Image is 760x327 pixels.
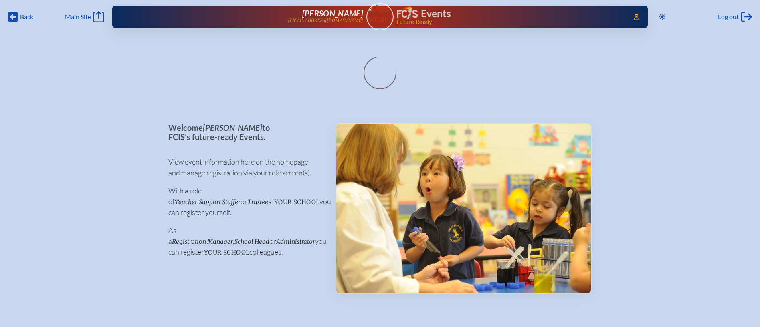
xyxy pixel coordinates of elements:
[168,185,323,218] p: With a role of , or at you can register yourself.
[274,198,319,206] span: your school
[204,249,249,256] span: your school
[336,124,591,293] img: Events
[65,11,104,22] a: Main Site
[168,156,323,178] p: View event information here on the homepage and manage registration via your role screen(s).
[172,238,233,245] span: Registration Manager
[396,19,622,25] span: Future Ready
[363,3,397,24] img: User Avatar
[199,198,241,206] span: Support Staffer
[397,6,622,25] div: FCIS Events — Future ready
[247,198,268,206] span: Trustee
[203,123,262,132] span: [PERSON_NAME]
[168,225,323,257] p: As a , or you can register colleagues.
[138,9,363,25] a: [PERSON_NAME][EMAIL_ADDRESS][DOMAIN_NAME]
[168,123,323,141] p: Welcome to FCIS’s future-ready Events.
[234,238,269,245] span: School Head
[718,13,739,21] span: Log out
[288,18,363,23] p: [EMAIL_ADDRESS][DOMAIN_NAME]
[65,13,91,21] span: Main Site
[20,13,33,21] span: Back
[276,238,315,245] span: Administrator
[302,8,363,18] span: [PERSON_NAME]
[175,198,197,206] span: Teacher
[366,3,394,30] a: User Avatar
